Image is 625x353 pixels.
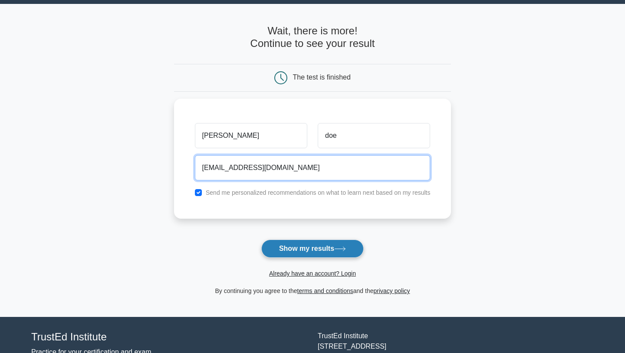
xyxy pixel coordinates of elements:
a: terms and conditions [297,287,353,294]
div: The test is finished [293,73,351,81]
label: Send me personalized recommendations on what to learn next based on my results [206,189,431,196]
input: First name [195,123,307,148]
h4: Wait, there is more! Continue to see your result [174,25,451,50]
a: privacy policy [374,287,410,294]
div: By continuing you agree to the and the [169,286,457,296]
button: Show my results [261,240,364,258]
input: Email [195,155,431,180]
input: Last name [318,123,430,148]
a: Already have an account? Login [269,270,356,277]
h4: TrustEd Institute [31,331,307,343]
